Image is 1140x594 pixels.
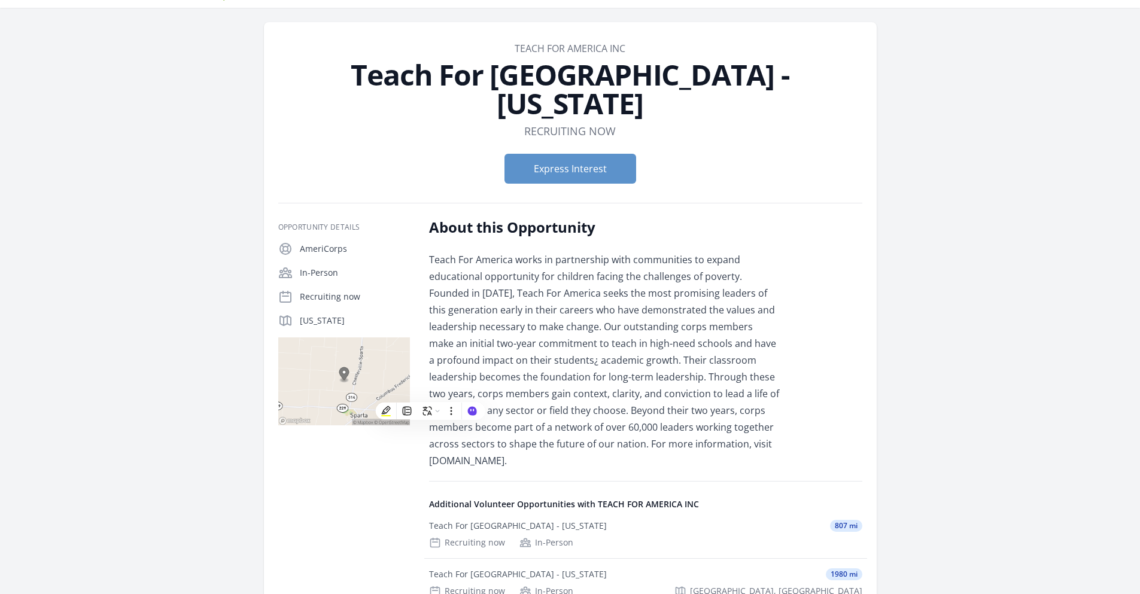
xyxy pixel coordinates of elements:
[515,42,625,55] a: TEACH FOR AMERICA INC
[424,510,867,558] a: Teach For [GEOGRAPHIC_DATA] - [US_STATE] 807 mi Recruiting now In-Person
[300,243,410,255] p: AmeriCorps
[429,218,779,237] h2: About this Opportunity
[429,251,779,469] p: Teach For America works in partnership with communities to expand educational opportunity for chi...
[300,291,410,303] p: Recruiting now
[429,568,607,580] div: Teach For [GEOGRAPHIC_DATA] - [US_STATE]
[429,520,607,532] div: Teach For [GEOGRAPHIC_DATA] - [US_STATE]
[300,267,410,279] p: In-Person
[826,568,862,580] span: 1980 mi
[524,123,616,139] dd: Recruiting now
[504,154,636,184] button: Express Interest
[278,60,862,118] h1: Teach For [GEOGRAPHIC_DATA] - [US_STATE]
[300,315,410,327] p: [US_STATE]
[830,520,862,532] span: 807 mi
[519,537,573,549] div: In-Person
[429,498,862,510] h4: Additional Volunteer Opportunities with TEACH FOR AMERICA INC
[278,223,410,232] h3: Opportunity Details
[429,537,505,549] div: Recruiting now
[278,337,410,425] img: Map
